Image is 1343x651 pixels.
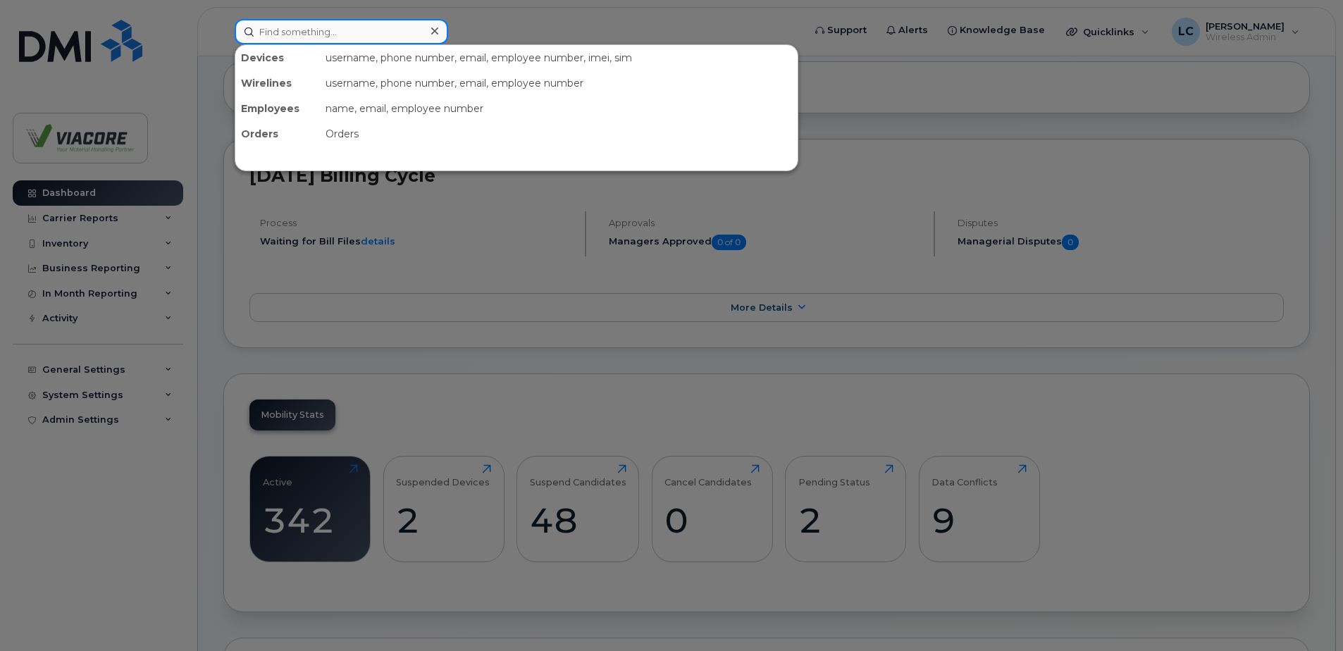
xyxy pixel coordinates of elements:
[235,19,448,44] input: Find something...
[235,121,320,147] div: Orders
[235,45,320,70] div: Devices
[320,121,798,147] div: Orders
[320,45,798,70] div: username, phone number, email, employee number, imei, sim
[235,96,320,121] div: Employees
[235,70,320,96] div: Wirelines
[320,70,798,96] div: username, phone number, email, employee number
[320,96,798,121] div: name, email, employee number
